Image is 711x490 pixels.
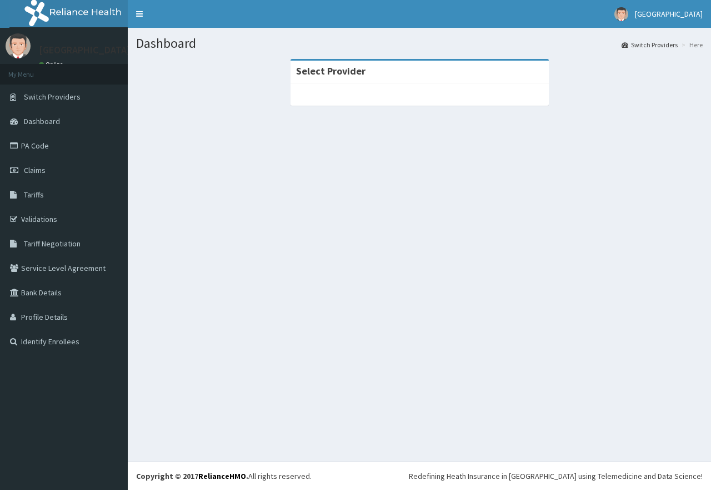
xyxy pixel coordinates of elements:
li: Here [679,40,703,50]
img: User Image [614,7,628,21]
footer: All rights reserved. [128,462,711,490]
a: RelianceHMO [198,471,246,481]
span: [GEOGRAPHIC_DATA] [635,9,703,19]
a: Online [39,61,66,68]
span: Tariff Negotiation [24,239,81,249]
strong: Select Provider [296,65,365,77]
strong: Copyright © 2017 . [136,471,248,481]
img: User Image [6,33,31,58]
span: Dashboard [24,116,60,126]
p: [GEOGRAPHIC_DATA] [39,45,131,55]
span: Claims [24,165,46,175]
div: Redefining Heath Insurance in [GEOGRAPHIC_DATA] using Telemedicine and Data Science! [409,471,703,482]
a: Switch Providers [622,40,678,50]
span: Tariffs [24,190,44,200]
span: Switch Providers [24,92,81,102]
h1: Dashboard [136,36,703,51]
